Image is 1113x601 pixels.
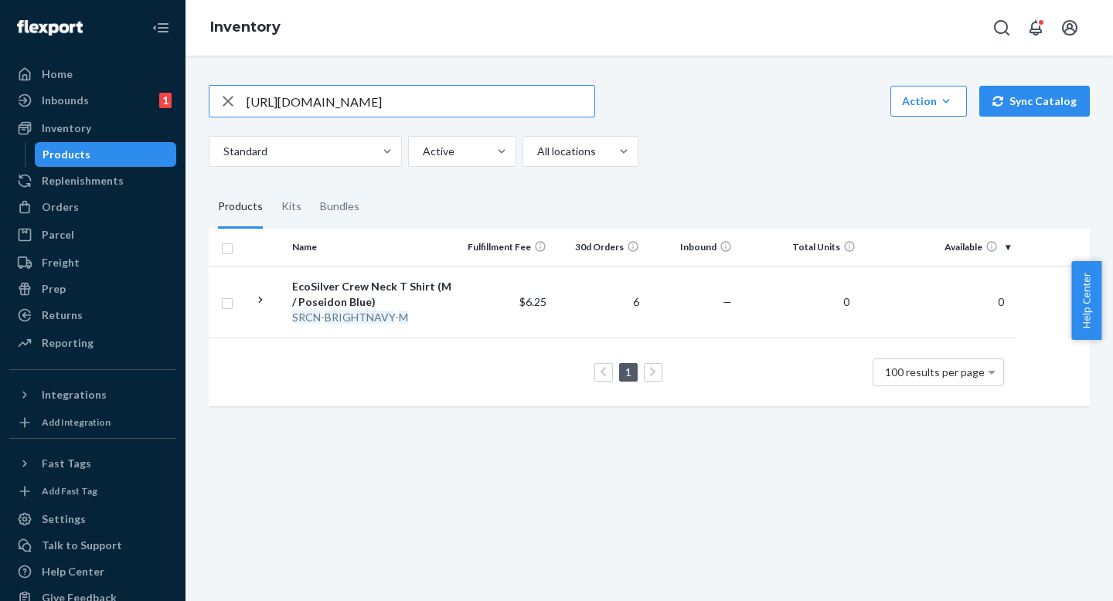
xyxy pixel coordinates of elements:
button: Talk to Support [9,533,176,558]
a: Replenishments [9,168,176,193]
ol: breadcrumbs [198,5,293,50]
div: - - [292,310,454,325]
th: Available [862,229,1016,266]
img: Flexport logo [17,20,83,36]
div: Bundles [320,185,359,229]
div: Inventory [42,121,91,136]
div: Integrations [42,387,107,402]
span: 100 results per page [885,365,985,379]
button: Open notifications [1020,12,1051,43]
div: 1 [159,93,172,108]
a: Returns [9,303,176,328]
a: Freight [9,250,176,275]
div: Freight [42,255,80,270]
div: Home [42,66,73,82]
div: Help Center [42,564,104,579]
th: Fulfillment Fee [460,229,553,266]
th: Name [286,229,460,266]
a: Parcel [9,222,176,247]
a: Inventory [9,116,176,141]
div: Products [43,147,90,162]
input: Active [421,144,423,159]
a: Page 1 is your current page [622,365,635,379]
button: Action [890,86,967,117]
th: Inbound [645,229,738,266]
div: Kits [281,185,301,229]
div: Reporting [42,335,94,351]
span: 0 [992,295,1010,308]
button: Open account menu [1054,12,1085,43]
em: SRCN [292,311,321,324]
th: Total Units [738,229,862,266]
button: Close Navigation [145,12,176,43]
a: Settings [9,507,176,531]
a: Orders [9,195,176,219]
button: Fast Tags [9,451,176,476]
a: Inbounds1 [9,88,176,113]
div: Add Integration [42,416,111,429]
div: Orders [42,199,79,215]
a: Reporting [9,331,176,355]
a: Prep [9,277,176,301]
input: All locations [536,144,537,159]
button: Sync Catalog [979,86,1090,117]
em: BRIGHTNAVY [325,311,395,324]
div: Replenishments [42,173,124,188]
a: Add Integration [9,413,176,432]
div: Returns [42,307,83,323]
input: Search inventory by name or sku [247,86,594,117]
a: Inventory [210,19,281,36]
a: Home [9,62,176,87]
a: Help Center [9,559,176,584]
div: Action [902,93,955,109]
div: Parcel [42,227,74,243]
iframe: Opens a widget where you can chat to one of our agents [1013,555,1098,593]
div: Talk to Support [42,538,122,553]
span: 0 [837,295,856,308]
div: Settings [42,511,86,527]
div: EcoSilver Crew Neck T Shirt (M / Poseidon Blue) [292,279,454,310]
span: — [723,295,732,308]
button: Open Search Box [986,12,1017,43]
td: 6 [553,266,645,338]
input: Standard [222,144,223,159]
div: Inbounds [42,93,89,108]
div: Products [218,185,263,229]
a: Add Fast Tag [9,482,176,501]
div: Add Fast Tag [42,484,97,497]
div: Prep [42,281,66,297]
span: $6.25 [519,295,546,308]
em: M [399,311,408,324]
a: Products [35,142,177,167]
button: Help Center [1071,261,1101,340]
th: 30d Orders [553,229,645,266]
button: Integrations [9,382,176,407]
div: Fast Tags [42,456,91,471]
